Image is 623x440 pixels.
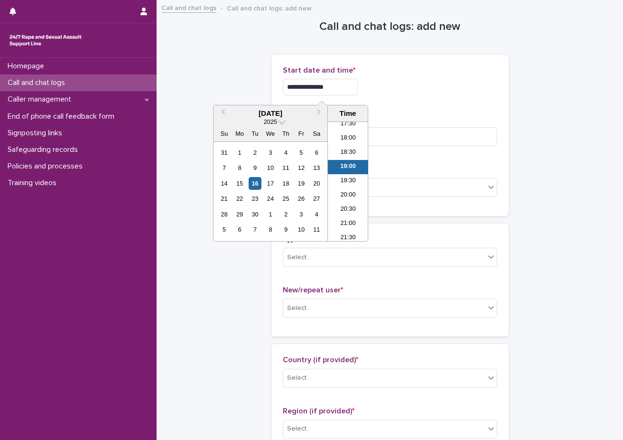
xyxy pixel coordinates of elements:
div: Choose Sunday, August 31st, 2025 [218,146,231,159]
a: Call and chat logs [161,2,216,13]
li: 19:00 [328,160,368,174]
div: Choose Tuesday, September 30th, 2025 [249,208,261,221]
div: Choose Tuesday, September 2nd, 2025 [249,146,261,159]
span: Country (if provided) [283,356,358,364]
span: 2025 [264,118,277,125]
div: Sa [310,127,323,140]
div: Th [279,127,292,140]
div: Choose Saturday, September 20th, 2025 [310,177,323,190]
div: month 2025-09 [216,145,324,237]
h1: Call and chat logs: add new [271,20,509,34]
div: Fr [295,127,307,140]
button: Previous Month [214,106,230,122]
div: Choose Saturday, September 13th, 2025 [310,161,323,174]
p: Safeguarding records [4,145,85,154]
div: Choose Monday, September 29th, 2025 [233,208,246,221]
span: New/repeat user [283,286,343,294]
div: Choose Saturday, September 6th, 2025 [310,146,323,159]
div: Select... [287,253,311,262]
div: Choose Thursday, September 4th, 2025 [279,146,292,159]
div: Choose Wednesday, September 10th, 2025 [264,161,277,174]
div: Choose Monday, September 22nd, 2025 [233,192,246,205]
span: Region (if provided) [283,407,354,415]
div: Choose Friday, September 19th, 2025 [295,177,307,190]
div: Choose Friday, October 3rd, 2025 [295,208,307,221]
li: 21:00 [328,217,368,231]
div: Choose Saturday, October 11th, 2025 [310,223,323,236]
div: Choose Sunday, September 7th, 2025 [218,161,231,174]
p: Signposting links [4,129,70,138]
div: Choose Tuesday, October 7th, 2025 [249,223,261,236]
p: Training videos [4,178,64,187]
div: Choose Wednesday, September 17th, 2025 [264,177,277,190]
div: Choose Wednesday, October 1st, 2025 [264,208,277,221]
div: Choose Thursday, October 9th, 2025 [279,223,292,236]
div: We [264,127,277,140]
div: Su [218,127,231,140]
div: Choose Tuesday, September 23rd, 2025 [249,192,261,205]
div: Choose Monday, October 6th, 2025 [233,223,246,236]
li: 17:30 [328,117,368,131]
div: Select... [287,373,311,383]
div: Tu [249,127,261,140]
li: 18:00 [328,131,368,146]
div: Choose Friday, October 10th, 2025 [295,223,307,236]
div: Choose Friday, September 26th, 2025 [295,192,307,205]
div: Choose Saturday, September 27th, 2025 [310,192,323,205]
div: Choose Sunday, September 14th, 2025 [218,177,231,190]
div: Choose Sunday, October 5th, 2025 [218,223,231,236]
div: Choose Saturday, October 4th, 2025 [310,208,323,221]
li: 19:30 [328,174,368,188]
li: 21:30 [328,231,368,245]
p: End of phone call feedback form [4,112,122,121]
p: Policies and processes [4,162,90,171]
li: 18:30 [328,146,368,160]
div: Choose Sunday, September 28th, 2025 [218,208,231,221]
button: Next Month [312,106,327,122]
div: Choose Monday, September 1st, 2025 [233,146,246,159]
div: Choose Monday, September 15th, 2025 [233,177,246,190]
div: Choose Wednesday, September 3rd, 2025 [264,146,277,159]
div: Choose Tuesday, September 16th, 2025 [249,177,261,190]
div: Choose Thursday, September 18th, 2025 [279,177,292,190]
p: Call and chat logs [4,78,73,87]
div: Choose Thursday, September 25th, 2025 [279,192,292,205]
p: Call and chat logs: add new [227,2,312,13]
div: Choose Wednesday, September 24th, 2025 [264,192,277,205]
p: Homepage [4,62,52,71]
div: Time [330,109,365,118]
span: Start date and time [283,66,355,74]
div: [DATE] [214,109,327,118]
div: Choose Thursday, September 11th, 2025 [279,161,292,174]
li: 20:30 [328,203,368,217]
li: 20:00 [328,188,368,203]
div: Choose Sunday, September 21st, 2025 [218,192,231,205]
div: Choose Friday, September 12th, 2025 [295,161,307,174]
img: rhQMoQhaT3yELyF149Cw [8,31,84,50]
div: Select... [287,424,311,434]
div: Select... [287,303,311,313]
div: Choose Friday, September 5th, 2025 [295,146,307,159]
div: Choose Monday, September 8th, 2025 [233,161,246,174]
p: Caller management [4,95,79,104]
div: Choose Wednesday, October 8th, 2025 [264,223,277,236]
div: Choose Tuesday, September 9th, 2025 [249,161,261,174]
div: Mo [233,127,246,140]
div: Choose Thursday, October 2nd, 2025 [279,208,292,221]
